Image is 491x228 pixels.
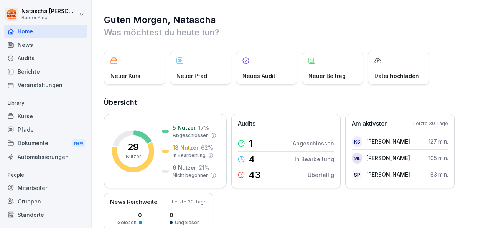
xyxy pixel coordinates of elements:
p: Audits [238,119,255,128]
p: 0 [117,211,142,219]
p: Neuer Beitrag [308,72,346,80]
p: Abgeschlossen [293,139,334,147]
p: Datei hochladen [374,72,419,80]
a: Automatisierungen [4,150,87,164]
p: 29 [127,142,139,152]
p: In Bearbeitung [295,155,334,163]
div: Dokumente [4,136,87,150]
div: KS [352,136,362,147]
a: Mitarbeiter [4,181,87,195]
p: 62 % [201,144,213,152]
a: Standorte [4,208,87,221]
p: 43 [249,170,260,180]
p: Überfällig [308,171,334,179]
div: SP [352,169,362,180]
p: Letzte 30 Tage [172,198,207,205]
p: People [4,169,87,181]
div: New [72,139,85,148]
p: 21 % [199,164,209,172]
p: Library [4,97,87,109]
p: News Reichweite [110,198,157,207]
p: Letzte 30 Tage [413,120,448,127]
p: Neuer Pfad [176,72,207,80]
div: ML [352,153,362,164]
a: Pfade [4,123,87,136]
p: Burger King [21,15,77,20]
h2: Übersicht [104,97,479,108]
a: Kurse [4,109,87,123]
a: Berichte [4,65,87,78]
a: Audits [4,51,87,65]
p: 18 Nutzer [173,144,199,152]
p: Abgeschlossen [173,132,209,139]
p: 83 min. [430,170,448,178]
p: 6 Nutzer [173,164,196,172]
p: 17 % [198,124,209,132]
p: Am aktivsten [352,119,388,128]
a: News [4,38,87,51]
p: 127 min. [428,137,448,145]
h1: Guten Morgen, Natascha [104,14,479,26]
a: Veranstaltungen [4,78,87,92]
p: 4 [249,155,255,164]
p: Natascha [PERSON_NAME] [21,8,77,15]
a: DokumenteNew [4,136,87,150]
p: Neues Audit [242,72,275,80]
p: In Bearbeitung [173,152,206,159]
p: Ungelesen [175,219,200,226]
p: Was möchtest du heute tun? [104,26,479,38]
p: Neuer Kurs [110,72,140,80]
p: 1 [249,139,253,148]
p: 5 Nutzer [173,124,196,132]
p: [PERSON_NAME] [366,154,410,162]
p: Nutzer [126,153,141,160]
p: Gelesen [117,219,137,226]
a: Gruppen [4,195,87,208]
p: [PERSON_NAME] [366,170,410,178]
p: Nicht begonnen [173,172,209,179]
a: Home [4,25,87,38]
p: 105 min. [428,154,448,162]
p: 0 [170,211,200,219]
p: [PERSON_NAME] [366,137,410,145]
